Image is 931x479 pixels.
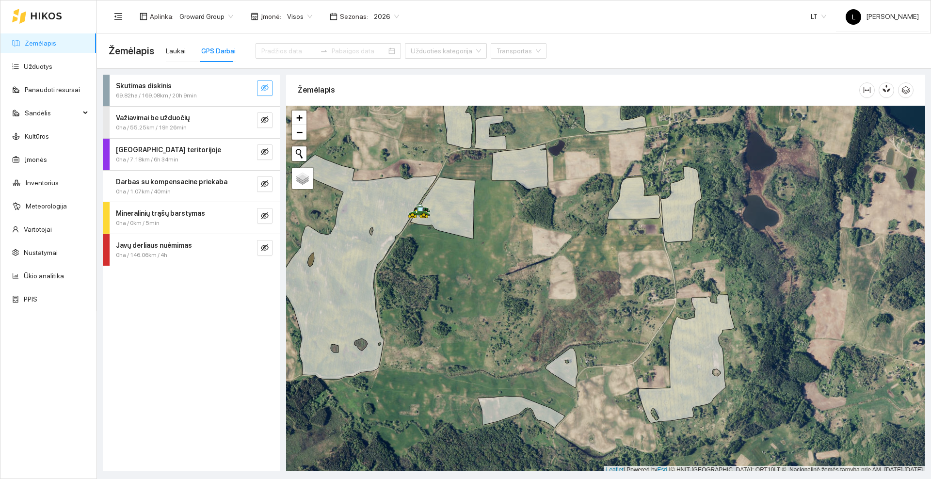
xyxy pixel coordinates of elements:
[26,202,67,210] a: Meteorologija
[26,179,59,187] a: Inventorius
[116,241,192,249] strong: Javų derliaus nuėmimas
[116,91,197,100] span: 69.82ha / 169.08km / 20h 9min
[606,466,624,473] a: Leaflet
[150,11,174,22] span: Aplinka :
[374,9,399,24] span: 2026
[166,46,186,56] div: Laukai
[103,171,280,202] div: Darbas su kompensacine priekaba0ha / 1.07km / 40mineye-invisible
[261,244,269,253] span: eye-invisible
[257,176,273,192] button: eye-invisible
[24,272,64,280] a: Ūkio analitika
[25,156,47,163] a: Įmonės
[658,466,668,473] a: Esri
[257,240,273,255] button: eye-invisible
[846,13,919,20] span: [PERSON_NAME]
[25,86,80,94] a: Panaudoti resursai
[860,86,874,94] span: column-width
[811,9,826,24] span: LT
[24,295,37,303] a: PPIS
[330,13,337,20] span: calendar
[116,209,205,217] strong: Mineralinių trąšų barstymas
[116,219,160,228] span: 0ha / 0km / 5min
[25,39,56,47] a: Žemėlapis
[114,12,123,21] span: menu-fold
[25,132,49,140] a: Kultūros
[103,75,280,106] div: Skutimas diskinis69.82ha / 169.08km / 20h 9mineye-invisible
[852,9,855,25] span: L
[292,125,306,140] a: Zoom out
[292,168,313,189] a: Layers
[24,225,52,233] a: Vartotojai
[116,155,178,164] span: 0ha / 7.18km / 6h 34min
[103,139,280,170] div: [GEOGRAPHIC_DATA] teritorijoje0ha / 7.18km / 6h 34mineye-invisible
[261,180,269,189] span: eye-invisible
[103,107,280,138] div: Važiavimai be užduočių0ha / 55.25km / 19h 26mineye-invisible
[257,112,273,128] button: eye-invisible
[116,187,171,196] span: 0ha / 1.07km / 40min
[116,251,167,260] span: 0ha / 146.06km / 4h
[287,9,312,24] span: Visos
[261,11,281,22] span: Įmonė :
[116,82,172,90] strong: Skutimas diskinis
[669,466,671,473] span: |
[257,80,273,96] button: eye-invisible
[261,116,269,125] span: eye-invisible
[109,7,128,26] button: menu-fold
[257,208,273,224] button: eye-invisible
[296,112,303,124] span: +
[340,11,368,22] span: Sezonas :
[296,126,303,138] span: −
[179,9,233,24] span: Groward Group
[24,63,52,70] a: Užduotys
[25,103,80,123] span: Sandėlis
[320,47,328,55] span: swap-right
[257,144,273,160] button: eye-invisible
[201,46,236,56] div: GPS Darbai
[604,466,925,474] div: | Powered by © HNIT-[GEOGRAPHIC_DATA]; ORT10LT ©, Nacionalinė žemės tarnyba prie AM, [DATE]-[DATE]
[103,202,280,234] div: Mineralinių trąšų barstymas0ha / 0km / 5mineye-invisible
[261,148,269,157] span: eye-invisible
[103,234,280,266] div: Javų derliaus nuėmimas0ha / 146.06km / 4heye-invisible
[251,13,258,20] span: shop
[116,178,227,186] strong: Darbas su kompensacine priekaba
[116,114,190,122] strong: Važiavimai be užduočių
[292,146,306,161] button: Initiate a new search
[859,82,875,98] button: column-width
[298,76,859,104] div: Žemėlapis
[116,146,221,154] strong: [GEOGRAPHIC_DATA] teritorijoje
[320,47,328,55] span: to
[261,46,316,56] input: Pradžios data
[261,212,269,221] span: eye-invisible
[332,46,386,56] input: Pabaigos data
[116,123,187,132] span: 0ha / 55.25km / 19h 26min
[109,43,154,59] span: Žemėlapis
[140,13,147,20] span: layout
[24,249,58,256] a: Nustatymai
[261,84,269,93] span: eye-invisible
[292,111,306,125] a: Zoom in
